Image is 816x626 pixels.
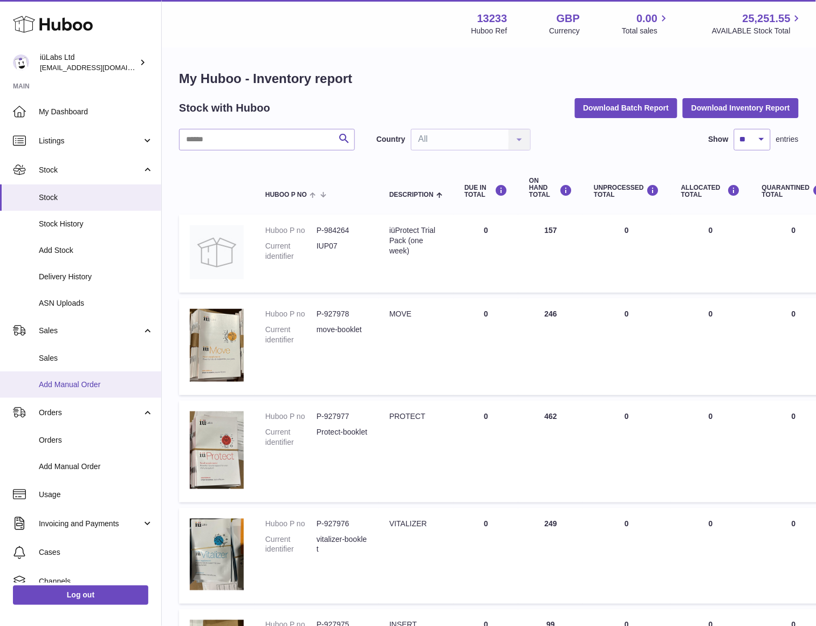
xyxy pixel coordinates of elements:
span: Total sales [622,26,670,36]
dd: Protect-booklet [317,427,368,448]
td: 0 [454,215,518,293]
img: product image [190,519,244,590]
td: 0 [670,215,751,293]
dt: Current identifier [265,241,317,262]
dd: P-927977 [317,411,368,422]
dt: Current identifier [265,325,317,345]
div: iüProtect Trial Pack (one week) [389,225,443,256]
dt: Huboo P no [265,309,317,319]
dt: Huboo P no [265,225,317,236]
span: 0 [792,309,796,318]
span: Listings [39,136,142,146]
span: Orders [39,408,142,418]
div: PROTECT [389,411,443,422]
dt: Current identifier [265,534,317,555]
img: product image [190,225,244,279]
div: Currency [550,26,580,36]
dd: P-984264 [317,225,368,236]
td: 0 [583,508,670,604]
span: Add Stock [39,245,153,256]
div: DUE IN TOTAL [464,184,508,198]
td: 0 [454,298,518,395]
img: info@iulabs.co [13,54,29,71]
span: Channels [39,577,153,587]
dt: Huboo P no [265,411,317,422]
dd: move-booklet [317,325,368,345]
td: 462 [518,401,583,503]
dd: P-927976 [317,519,368,529]
span: 0 [792,412,796,421]
span: Sales [39,353,153,363]
td: 0 [670,298,751,395]
td: 0 [454,401,518,503]
span: My Dashboard [39,107,153,117]
dd: IUP07 [317,241,368,262]
span: 25,251.55 [743,11,791,26]
span: 0 [792,519,796,528]
div: ON HAND Total [529,177,572,199]
td: 0 [583,401,670,503]
span: Huboo P no [265,191,307,198]
label: Show [709,134,729,145]
td: 0 [670,508,751,604]
td: 246 [518,298,583,395]
span: ASN Uploads [39,298,153,308]
a: 25,251.55 AVAILABLE Stock Total [712,11,803,36]
label: Country [376,134,406,145]
span: Description [389,191,434,198]
td: 0 [583,298,670,395]
button: Download Inventory Report [683,98,799,118]
dd: vitalizer-booklet [317,534,368,555]
div: Huboo Ref [471,26,508,36]
h1: My Huboo - Inventory report [179,70,799,87]
span: Orders [39,435,153,445]
dt: Huboo P no [265,519,317,529]
span: Add Manual Order [39,380,153,390]
dd: P-927978 [317,309,368,319]
td: 0 [454,508,518,604]
span: Sales [39,326,142,336]
dt: Current identifier [265,427,317,448]
span: Stock [39,192,153,203]
span: Usage [39,490,153,500]
td: 157 [518,215,583,293]
span: Add Manual Order [39,462,153,472]
button: Download Batch Report [575,98,678,118]
h2: Stock with Huboo [179,101,270,115]
span: Stock History [39,219,153,229]
a: Log out [13,586,148,605]
span: AVAILABLE Stock Total [712,26,803,36]
span: 0 [792,226,796,235]
span: Invoicing and Payments [39,519,142,529]
span: Stock [39,165,142,175]
span: [EMAIL_ADDRESS][DOMAIN_NAME] [40,63,159,72]
td: 0 [670,401,751,503]
span: entries [776,134,799,145]
img: product image [190,411,244,489]
strong: 13233 [477,11,508,26]
img: product image [190,309,244,382]
a: 0.00 Total sales [622,11,670,36]
div: ALLOCATED Total [681,184,740,198]
span: 0.00 [637,11,658,26]
td: 0 [583,215,670,293]
span: Cases [39,548,153,558]
span: Delivery History [39,272,153,282]
div: MOVE [389,309,443,319]
td: 249 [518,508,583,604]
div: VITALIZER [389,519,443,529]
div: iüLabs Ltd [40,52,137,73]
div: UNPROCESSED Total [594,184,660,198]
strong: GBP [557,11,580,26]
